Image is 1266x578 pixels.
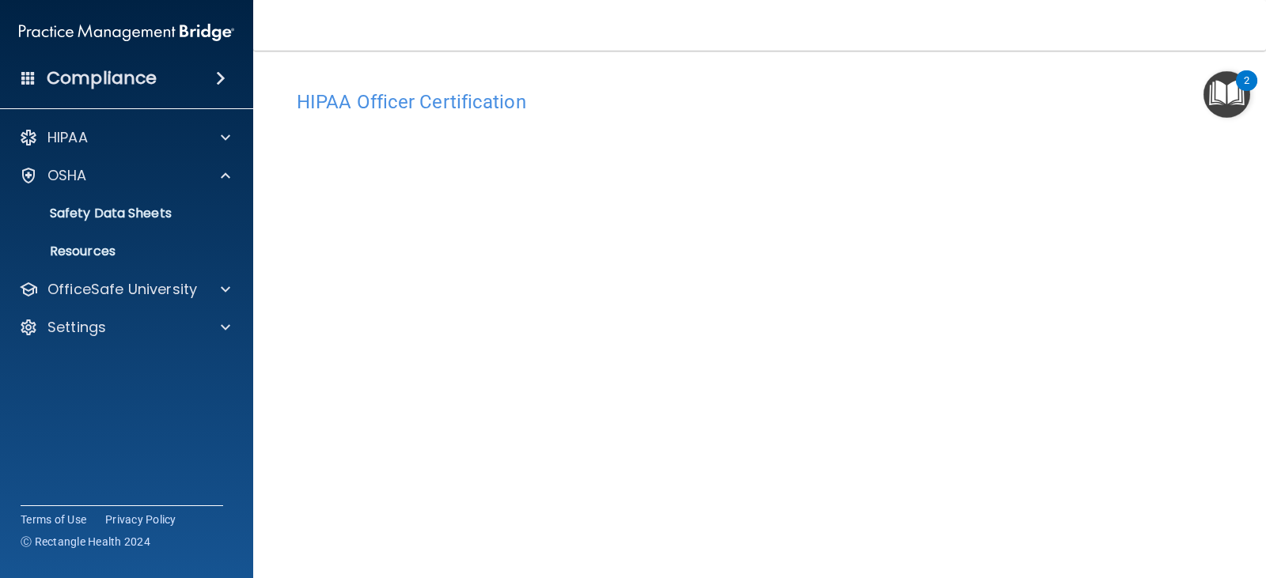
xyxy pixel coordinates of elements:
p: Safety Data Sheets [10,206,226,221]
iframe: Drift Widget Chat Controller [1187,476,1247,536]
span: Ⓒ Rectangle Health 2024 [21,534,150,550]
a: Privacy Policy [105,512,176,527]
p: OSHA [47,166,87,185]
a: OSHA [19,166,230,185]
p: HIPAA [47,128,88,147]
a: HIPAA [19,128,230,147]
img: PMB logo [19,17,234,48]
a: Settings [19,318,230,337]
p: Settings [47,318,106,337]
a: Terms of Use [21,512,86,527]
div: 2 [1244,81,1249,101]
p: OfficeSafe University [47,280,197,299]
h4: HIPAA Officer Certification [297,92,1222,112]
h4: Compliance [47,67,157,89]
a: OfficeSafe University [19,280,230,299]
button: Open Resource Center, 2 new notifications [1203,71,1250,118]
p: Resources [10,244,226,259]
